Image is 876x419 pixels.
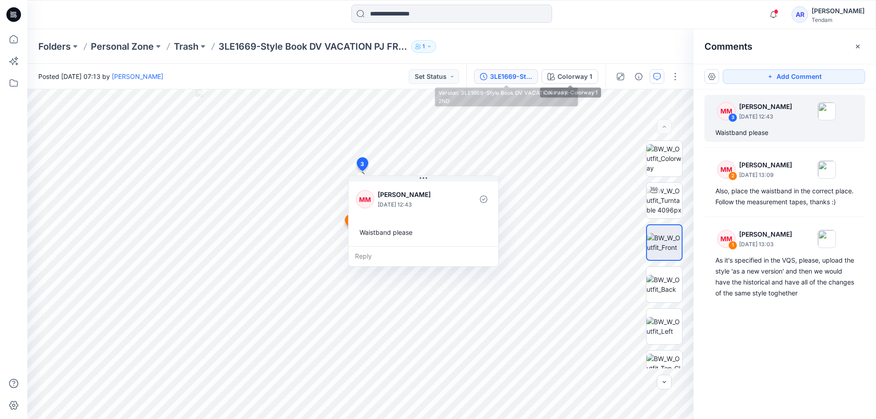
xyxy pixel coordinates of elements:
[812,5,865,16] div: [PERSON_NAME]
[792,6,808,23] div: AR
[647,354,682,383] img: BW_W_Outfit_Top_CloseUp
[411,40,436,53] button: 1
[631,69,646,84] button: Details
[490,72,532,82] div: 3LE1669-Style Book DV VACATION PJ FR-2ND
[715,186,854,207] div: Also, place the waistband in the correct place. Follow the measurement tapes, thanks :)
[219,40,407,53] p: 3LE1669-Style Book DV VACATION PJ FR-2ND
[717,102,735,120] div: MM
[739,112,792,121] p: [DATE] 12:43
[728,171,737,181] div: 2
[647,186,682,215] img: BW_W_Outfit_Turntable 4096px
[38,72,163,81] span: Posted [DATE] 07:13 by
[739,160,792,171] p: [PERSON_NAME]
[356,224,491,241] div: Waistband please
[356,190,374,208] div: MM
[422,41,425,52] p: 1
[717,230,735,248] div: MM
[723,69,865,84] button: Add Comment
[715,255,854,299] div: As it's specified in the VQS, please, upload the style 'as a new version' and then we would have ...
[38,40,71,53] a: Folders
[91,40,154,53] a: Personal Zone
[739,171,792,180] p: [DATE] 13:09
[647,317,682,336] img: BW_W_Outfit_Left
[704,41,752,52] h2: Comments
[360,160,364,168] span: 3
[647,275,682,294] img: BW_W_Outfit_Back
[174,40,198,53] a: Trash
[739,101,792,112] p: [PERSON_NAME]
[647,144,682,173] img: BW_W_Outfit_Colorway
[715,127,854,138] div: Waistband please
[812,16,865,23] div: Tendam
[542,69,598,84] button: Colorway 1
[728,241,737,250] div: 1
[378,189,452,200] p: [PERSON_NAME]
[728,113,737,122] div: 3
[558,72,592,82] div: Colorway 1
[378,200,452,209] p: [DATE] 12:43
[474,69,538,84] button: 3LE1669-Style Book DV VACATION PJ FR-2ND
[349,246,498,266] div: Reply
[647,233,682,252] img: BW_W_Outfit_Front
[112,72,163,80] a: [PERSON_NAME]
[739,229,792,240] p: [PERSON_NAME]
[717,160,735,179] div: MM
[739,240,792,249] p: [DATE] 13:03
